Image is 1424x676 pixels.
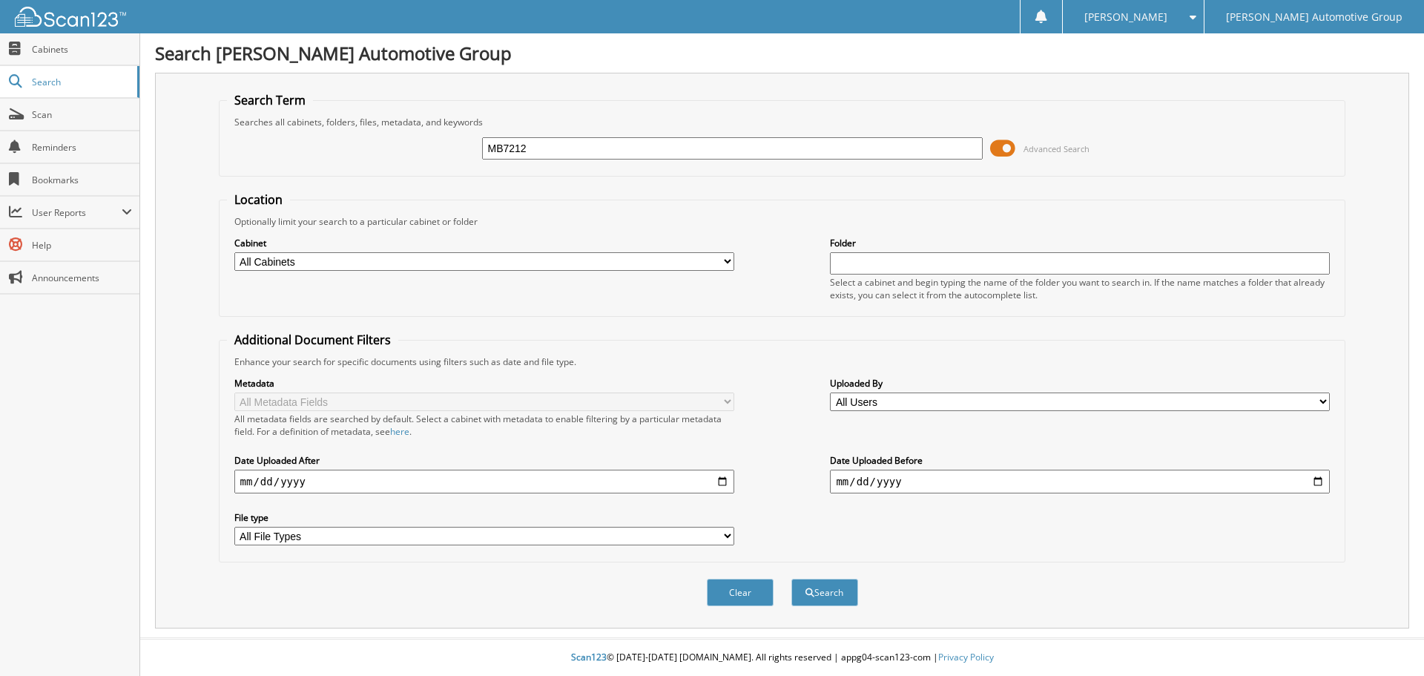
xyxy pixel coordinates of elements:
[938,651,994,663] a: Privacy Policy
[1084,13,1167,22] span: [PERSON_NAME]
[830,377,1330,390] label: Uploaded By
[571,651,607,663] span: Scan123
[227,355,1338,368] div: Enhance your search for specific documents using filters such as date and file type.
[32,272,132,284] span: Announcements
[234,413,734,438] div: All metadata fields are searched by default. Select a cabinet with metadata to enable filtering b...
[830,454,1330,467] label: Date Uploaded Before
[227,191,290,208] legend: Location
[830,237,1330,249] label: Folder
[1023,143,1090,154] span: Advanced Search
[227,215,1338,228] div: Optionally limit your search to a particular cabinet or folder
[791,579,858,606] button: Search
[234,237,734,249] label: Cabinet
[32,108,132,121] span: Scan
[15,7,126,27] img: scan123-logo-white.svg
[234,470,734,493] input: start
[32,206,122,219] span: User Reports
[32,239,132,252] span: Help
[227,92,313,108] legend: Search Term
[234,511,734,524] label: File type
[234,377,734,390] label: Metadata
[32,76,130,88] span: Search
[32,174,132,186] span: Bookmarks
[227,332,398,348] legend: Additional Document Filters
[32,141,132,154] span: Reminders
[830,276,1330,301] div: Select a cabinet and begin typing the name of the folder you want to search in. If the name match...
[32,43,132,56] span: Cabinets
[1350,605,1424,676] iframe: Chat Widget
[234,454,734,467] label: Date Uploaded After
[140,640,1424,676] div: © [DATE]-[DATE] [DOMAIN_NAME]. All rights reserved | appg04-scan123-com |
[830,470,1330,493] input: end
[1226,13,1402,22] span: [PERSON_NAME] Automotive Group
[707,579,774,606] button: Clear
[390,425,409,438] a: here
[155,41,1409,65] h1: Search [PERSON_NAME] Automotive Group
[227,116,1338,128] div: Searches all cabinets, folders, files, metadata, and keywords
